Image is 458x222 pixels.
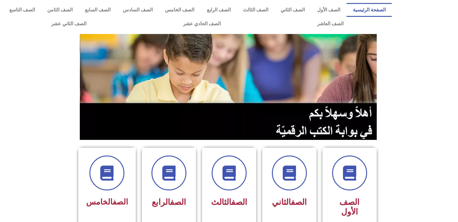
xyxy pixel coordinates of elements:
a: الصف الحادي عشر [135,17,269,31]
a: الصف الثامن [41,3,79,17]
a: الصف [113,197,128,206]
a: الصف العاشر [269,17,392,31]
span: الصف الأول [339,197,360,217]
a: الصف الثاني [274,3,311,17]
a: الصف السادس [117,3,159,17]
span: الثالث [211,197,247,207]
a: الصف [231,197,247,207]
span: الرابع [152,197,186,207]
a: الصف الرابع [201,3,237,17]
a: الصف [170,197,186,207]
a: الصفحة الرئيسية [347,3,392,17]
a: الصف الثالث [237,3,274,17]
span: الثاني [272,197,307,207]
a: الصف الثاني عشر [3,17,135,31]
a: الصف الخامس [159,3,201,17]
a: الصف التاسع [3,3,41,17]
a: الصف الأول [311,3,347,17]
a: الصف [291,197,307,207]
a: الصف السابع [79,3,117,17]
span: الخامس [86,197,128,206]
